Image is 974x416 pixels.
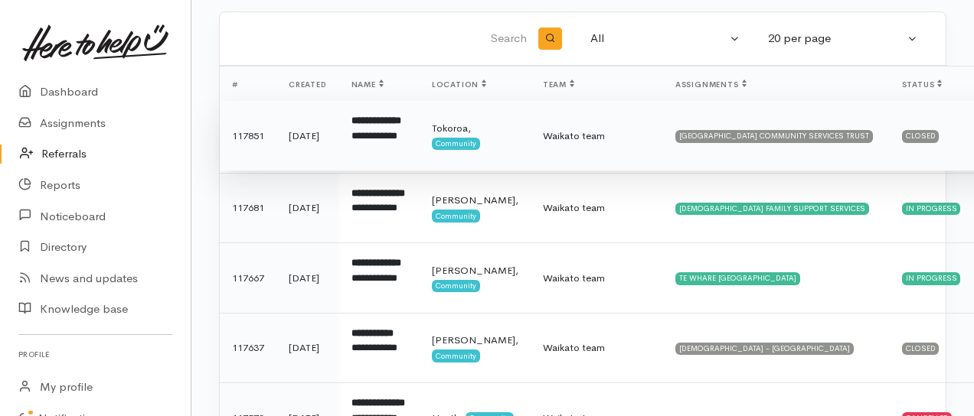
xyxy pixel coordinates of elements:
[902,130,940,142] div: Closed
[220,173,276,243] td: 117681
[220,101,276,171] td: 117851
[675,130,873,142] div: [GEOGRAPHIC_DATA] COMMUNITY SERVICES TRUST
[590,30,727,47] div: All
[581,24,750,54] button: All
[675,80,747,89] span: Assignments
[220,313,276,383] td: 117637
[432,349,480,362] span: Community
[18,344,172,365] h6: Profile
[289,271,319,284] time: [DATE]
[902,272,961,284] div: In progress
[220,67,276,103] th: #
[289,201,319,214] time: [DATE]
[351,80,384,89] span: Name
[759,24,927,54] button: 20 per page
[432,210,480,222] span: Community
[902,343,940,355] div: Closed
[432,193,518,206] span: [PERSON_NAME],
[543,80,574,89] span: Team
[432,122,471,135] span: Tokoroa,
[543,128,651,144] div: Waikato team
[543,271,651,286] div: Waikato team
[432,80,486,89] span: Location
[289,129,319,142] time: [DATE]
[543,200,651,216] div: Waikato team
[675,343,854,355] div: [DEMOGRAPHIC_DATA] - [GEOGRAPHIC_DATA]
[289,341,319,354] time: [DATE]
[432,280,480,292] span: Community
[543,340,651,356] div: Waikato team
[675,272,800,284] div: TE WHARE [GEOGRAPHIC_DATA]
[902,203,961,215] div: In progress
[768,30,904,47] div: 20 per page
[238,21,530,57] input: Search
[432,264,518,277] span: [PERSON_NAME],
[902,80,943,89] span: Status
[276,67,339,103] th: Created
[675,203,869,215] div: [DEMOGRAPHIC_DATA] FAMILY SUPPORT SERVICES
[432,138,480,150] span: Community
[432,333,518,346] span: [PERSON_NAME],
[220,243,276,314] td: 117667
